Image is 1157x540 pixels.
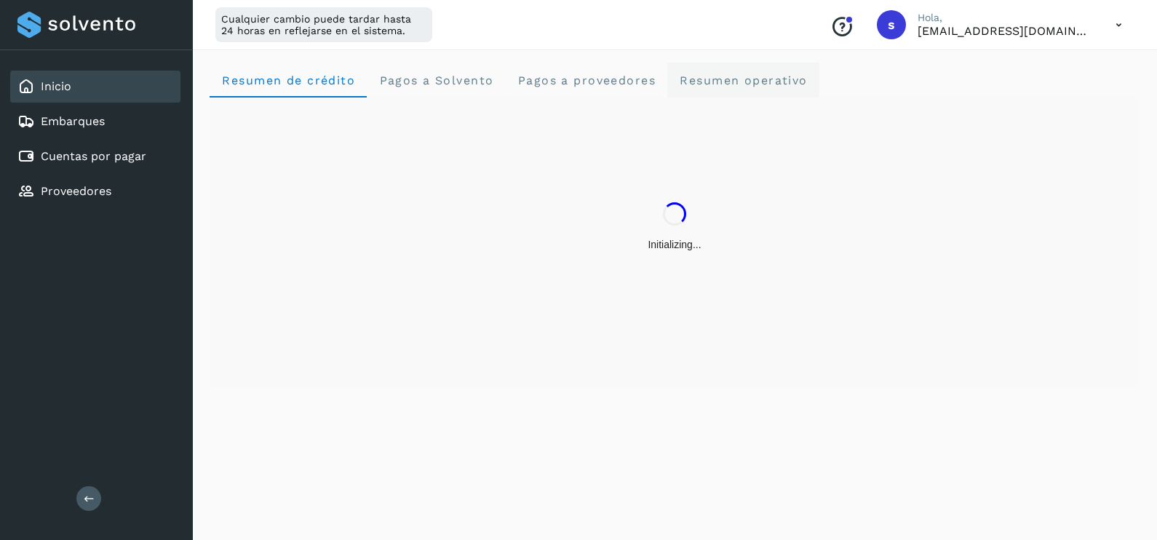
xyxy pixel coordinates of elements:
[10,106,180,138] div: Embarques
[41,184,111,198] a: Proveedores
[215,7,432,42] div: Cualquier cambio puede tardar hasta 24 horas en reflejarse en el sistema.
[918,12,1092,24] p: Hola,
[517,74,656,87] span: Pagos a proveedores
[221,74,355,87] span: Resumen de crédito
[378,74,493,87] span: Pagos a Solvento
[679,74,808,87] span: Resumen operativo
[41,79,71,93] a: Inicio
[41,114,105,128] a: Embarques
[10,71,180,103] div: Inicio
[10,175,180,207] div: Proveedores
[41,149,146,163] a: Cuentas por pagar
[918,24,1092,38] p: smedina@niagarawater.com
[10,140,180,172] div: Cuentas por pagar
